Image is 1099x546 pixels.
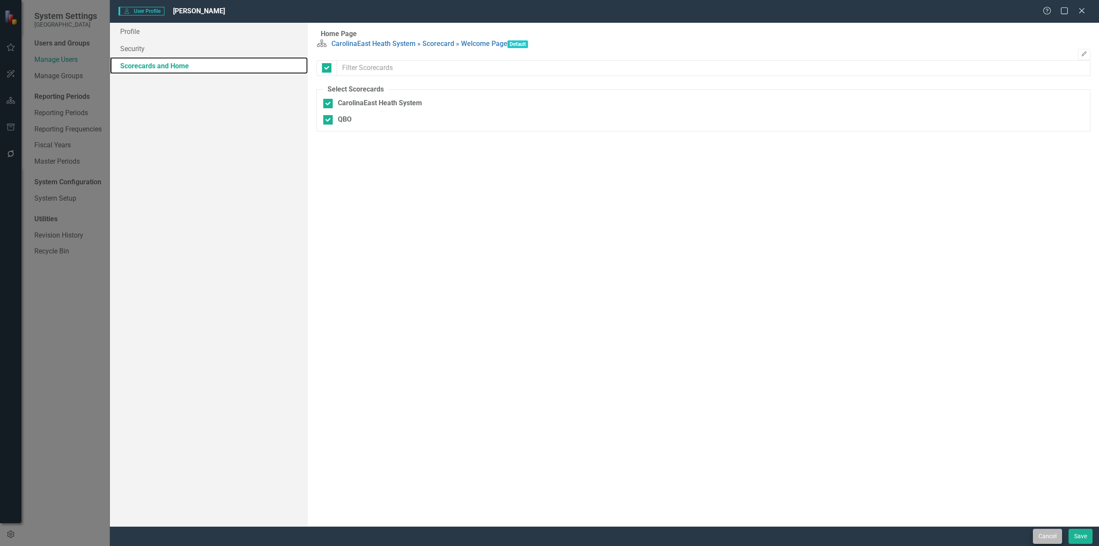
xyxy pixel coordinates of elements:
[316,29,361,39] legend: Home Page
[110,23,308,40] a: Profile
[1033,529,1062,544] button: Cancel
[338,98,422,108] div: CarolinaEast Heath System
[110,57,308,74] a: Scorecards and Home
[1069,529,1093,544] button: Save
[323,85,388,95] legend: Select Scorecards
[110,40,308,57] a: Security
[1078,49,1090,60] button: Please Save To Continue
[337,60,1090,76] input: Filter Scorecards
[118,7,164,15] span: User Profile
[331,40,507,48] a: CarolinaEast Heath System » Scorecard » Welcome Page
[173,7,225,15] span: [PERSON_NAME]
[507,40,528,48] span: Default
[338,115,352,125] div: QBO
